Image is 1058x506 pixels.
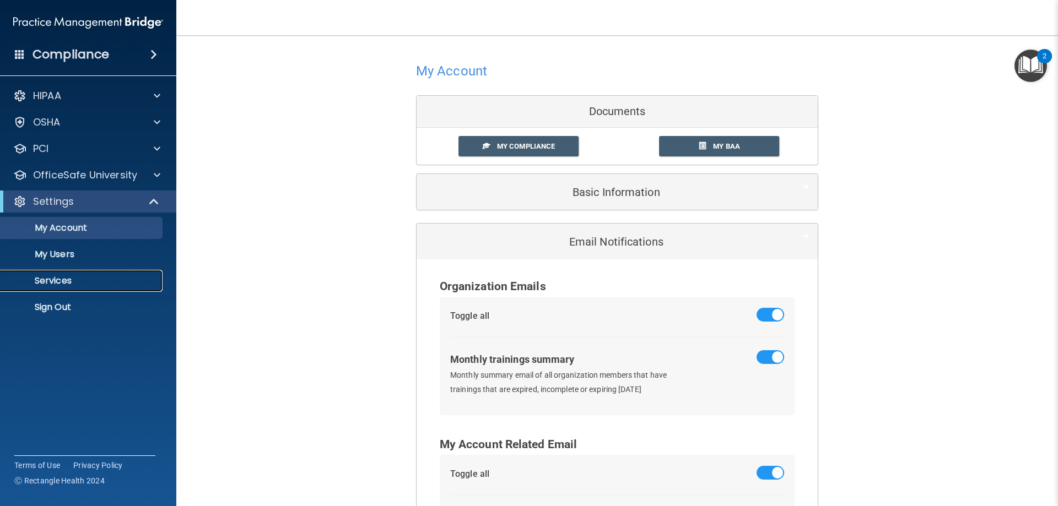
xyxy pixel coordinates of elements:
[7,222,158,233] p: My Account
[416,64,487,78] h4: My Account
[14,460,60,471] a: Terms of Use
[425,179,809,204] a: Basic Information
[33,142,48,155] p: PCI
[33,47,109,62] h4: Compliance
[7,302,158,313] p: Sign Out
[33,168,137,182] p: OfficeSafe University
[417,96,818,128] div: Documents
[440,276,795,297] div: Organization Emails
[450,308,489,324] div: Toggle all
[13,116,160,129] a: OSHA
[14,475,105,486] span: Ⓒ Rectangle Health 2024
[440,434,795,455] div: My Account Related Email
[425,229,809,254] a: Email Notifications
[33,195,74,208] p: Settings
[1014,50,1047,82] button: Open Resource Center, 2 new notifications
[1043,56,1046,70] div: 2
[13,195,160,208] a: Settings
[7,249,158,260] p: My Users
[7,275,158,286] p: Services
[450,466,489,482] div: Toggle all
[13,142,160,155] a: PCI
[497,142,555,150] span: My Compliance
[33,89,61,102] p: HIPAA
[425,186,776,198] h5: Basic Information
[13,168,160,182] a: OfficeSafe University
[713,142,740,150] span: My BAA
[425,236,776,248] h5: Email Notifications
[867,428,1045,472] iframe: Drift Widget Chat Controller
[13,12,163,34] img: PMB logo
[450,368,684,397] p: Monthly summary email of all organization members that have trainings that are expired, incomplet...
[73,460,123,471] a: Privacy Policy
[33,116,61,129] p: OSHA
[13,89,160,102] a: HIPAA
[450,350,575,368] div: Monthly trainings summary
